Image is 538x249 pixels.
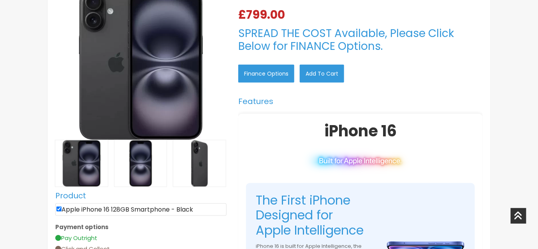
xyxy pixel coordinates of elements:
li: Apple iPhone 16 128GB Smartphone - Black [55,203,227,216]
span: Pay Outright [55,234,97,242]
h3: SPREAD THE COST Available, Please Click Below for FINANCE Options. [238,27,483,53]
a: Add to Cart [300,65,344,83]
img: Built for Intelligence [302,147,419,175]
h5: Features [238,97,483,106]
h1: iPhone 16 [246,122,475,140]
span: £799.00 [238,9,288,21]
h2: The First iPhone Designed for Apple Intelligence [256,193,367,238]
a: Finance Options [238,65,294,83]
b: Payment options [55,223,109,231]
h5: Product [55,191,227,200]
